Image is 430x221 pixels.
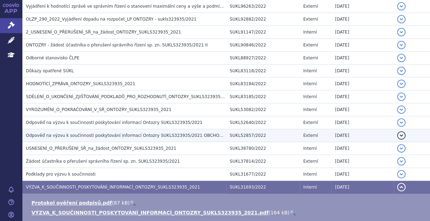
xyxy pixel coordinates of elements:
td: SUKL37814/2022 [226,155,300,168]
td: [DATE] [331,39,393,52]
span: 164 kB [270,210,288,215]
button: detail [397,183,406,191]
li: ( ) [31,199,423,206]
span: Interní [303,68,317,73]
span: Odpověď na výzvu k součinnosti poskytování informací Ontozry SUKLS323935/2021 OBCHODNÍ TAJEMSTVÍ [26,133,250,138]
span: Externí [303,56,318,60]
span: Interní [303,94,317,99]
td: SUKL91147/2022 [226,26,300,39]
td: SUKL92882/2022 [226,13,300,26]
td: SUKL38780/2022 [226,142,300,155]
td: [DATE] [331,26,393,39]
td: SUKL31677/2022 [226,168,300,181]
span: Externí [303,43,318,47]
span: HODNOTÍCÍ_ZPRÁVA_ONTOZRY_SUKLS323935_2021 [26,81,135,86]
td: [DATE] [331,103,393,116]
span: 87 kB [114,200,128,206]
a: Protokol ověření podpisů.pdf [31,200,112,206]
td: [DATE] [331,52,393,65]
td: [DATE] [331,129,393,142]
span: Externí [303,159,318,164]
td: [DATE] [331,181,393,194]
button: detail [397,15,406,23]
td: SUKL53082/2022 [226,103,300,116]
span: Externí [303,120,318,125]
td: [DATE] [331,116,393,129]
button: detail [397,131,406,140]
button: detail [397,157,406,165]
button: detail [397,118,406,127]
span: Interní [303,107,317,112]
button: detail [397,80,406,88]
button: detail [397,93,406,101]
td: SUKL90846/2022 [226,39,300,52]
span: Interní [303,185,317,190]
span: Důkazy opatřené SÚKL [26,68,74,73]
span: Odborné stanovisko ČLPE [26,56,79,60]
span: Interní [303,146,317,151]
button: detail [397,67,406,75]
td: [DATE] [331,168,393,181]
td: [DATE] [331,155,393,168]
span: Interní [303,30,317,35]
span: Externí [303,17,318,22]
span: USNESENÍ_O_PŘERUŠENÍ_SŘ_na_žádost_ONTOZRY_SUKLS323935_2021 [26,146,176,151]
td: SUKL88927/2022 [226,52,300,65]
button: detail [397,41,406,49]
td: SUKL52857/2022 [226,129,300,142]
td: [DATE] [331,65,393,78]
td: SUKL31693/2022 [226,181,300,194]
span: 2_USNESENÍ_O_PŘERUŠENÍ_SŘ_na_žádost_ONTOZRY_SUKLS323935_2021 [26,30,181,35]
span: Interní [303,172,317,177]
span: VYROZUMĚNÍ_O_POKRAČOVÁNÍ_V_SŘ_ONTOZRY_SUKLS323935_2021 [26,107,171,112]
button: detail [397,144,406,153]
span: Odpověď na výzvu k součinnosti poskytování informací Ontozry SUKLS323935/2021 [26,120,203,125]
td: SUKL52640/2022 [226,116,300,129]
span: VÝZVA_K_SOUČINNOSTI_POSKYTOVÁNÍ_INFORMACÍ_ONTOZRY_SUKLS323935_2021 [26,185,200,190]
button: detail [397,28,406,36]
a: VÝZVA_K_SOUČINNOSTI_POSKYTOVÁNÍ_INFORMACÍ_ONTOZRY_SUKLS323935_2021.pdf [31,210,269,215]
a: 🔍 [289,210,295,215]
td: SUKL83184/2022 [226,78,300,90]
td: SUKL83185/2022 [226,90,300,103]
span: SDĚLENÍ_O_UKONČENÍ_ZJIŠŤOVÁNÍ_PODKLADŮ_PRO_ROZHODNUTÍ_ONTOZRY_SUKLS323935_2021 [26,94,233,99]
span: OLZP_290_2022_Vyjádření dopadu na rozpočet_LP ONTOZRY - sukls323935/2021 [26,17,197,22]
td: [DATE] [331,142,393,155]
button: detail [397,2,406,10]
span: ONTOZRY - žádost účastníka o přerušení správního řízení sp. zn. SUKLS323935/2021 II [26,43,207,47]
td: SUKL83118/2022 [226,65,300,78]
span: Interní [303,81,317,86]
td: [DATE] [331,90,393,103]
button: detail [397,54,406,62]
span: Vyjádření k hodnotící zprávě ve správním řízení o stanovení maximální ceny a výše a podmínek úhra... [26,4,364,9]
button: detail [397,170,406,178]
td: [DATE] [331,78,393,90]
span: Externí [303,133,318,138]
button: detail [397,105,406,114]
span: Externí [303,4,318,9]
a: 🔍 [130,200,136,206]
span: Žádost účastníka o přerušení správního řízení sp. zn. SUKLS323935/2021 [26,159,180,164]
li: ( ) [31,209,423,216]
td: [DATE] [331,13,393,26]
span: Podklady pro výzvu k součinnosti [26,172,96,177]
